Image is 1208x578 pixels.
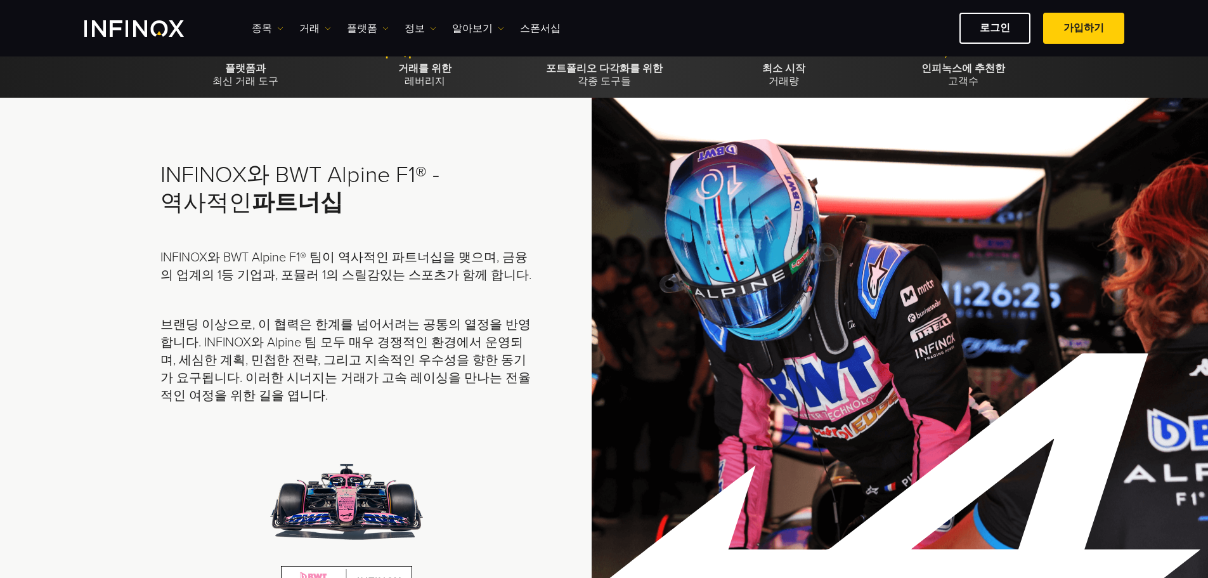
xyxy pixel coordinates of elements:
[160,161,446,217] h2: INFINOX와 BWT Alpine F1® - 역사적인
[452,21,504,36] a: 알아보기
[84,20,214,37] a: INFINOX Logo
[405,21,436,36] a: 정보
[299,21,331,36] a: 거래
[347,21,389,36] a: 플랫폼
[160,249,533,284] p: INFINOX와 BWT Alpine F1® 팀이 역사적인 파트너십을 맺으며, 금융의 업계의 1등 기업과, 포뮬러 1의 스릴감있는 스포츠가 함께 합니다.
[520,21,561,36] a: 스폰서십
[252,189,343,216] strong: 파트너십
[252,21,283,36] a: 종목
[160,316,533,405] p: 브랜딩 이상으로, 이 협력은 한계를 넘어서려는 공통의 열정을 반영합니다. INFINOX와 Alpine 팀 모두 매우 경쟁적인 환경에서 운영되며, 세심한 계획, 민첩한 전략, ...
[959,13,1030,44] a: 로그인
[1043,13,1124,44] a: 가입하기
